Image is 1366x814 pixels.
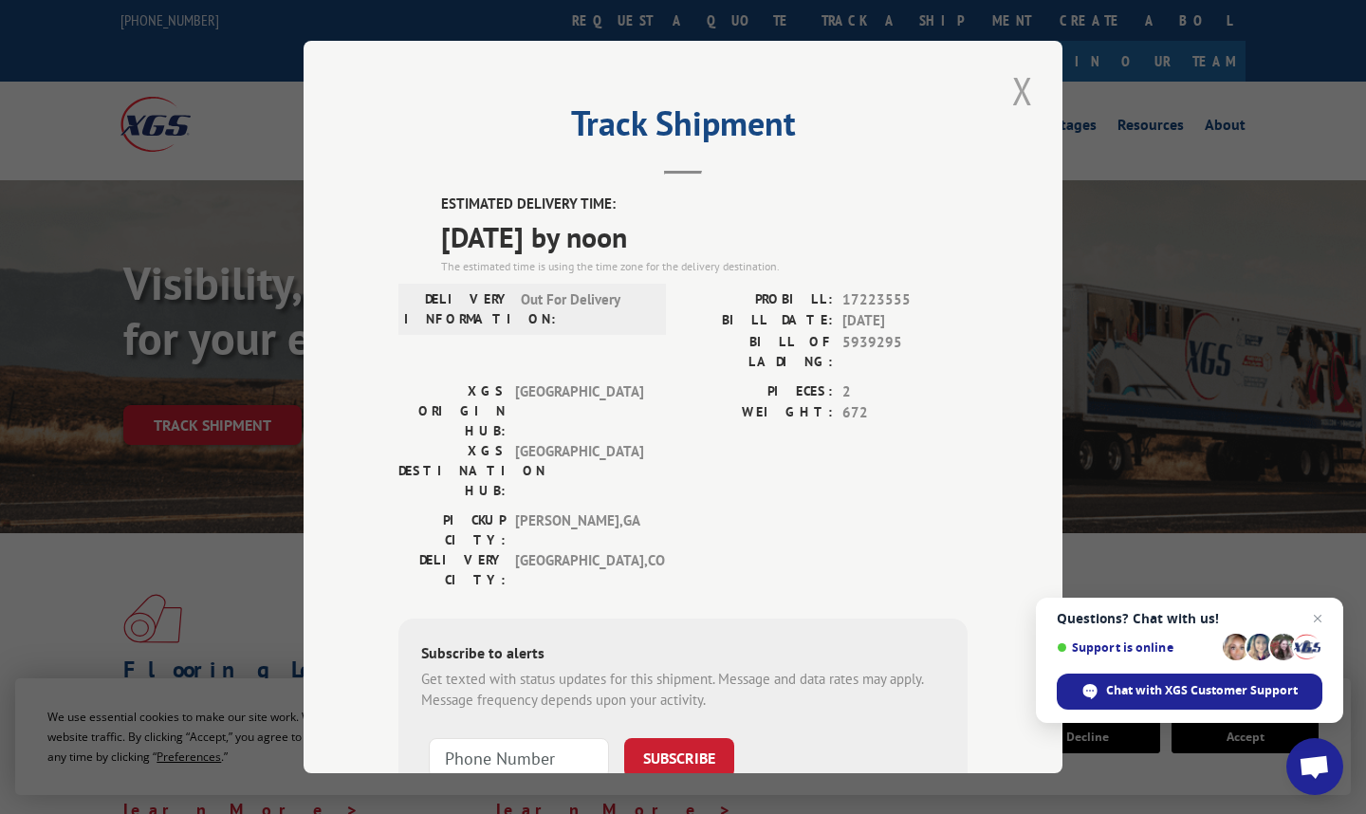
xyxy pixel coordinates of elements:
label: ESTIMATED DELIVERY TIME: [441,194,968,215]
span: [GEOGRAPHIC_DATA] [515,380,643,440]
a: Open chat [1286,738,1343,795]
label: DELIVERY CITY: [398,549,506,589]
span: Support is online [1057,640,1216,655]
span: Chat with XGS Customer Support [1057,674,1322,710]
label: PROBILL: [683,288,833,310]
div: Get texted with status updates for this shipment. Message and data rates may apply. Message frequ... [421,668,945,711]
div: The estimated time is using the time zone for the delivery destination. [441,257,968,274]
div: Subscribe to alerts [421,640,945,668]
label: PICKUP CITY: [398,509,506,549]
button: SUBSCRIBE [624,737,734,777]
span: 5939295 [842,331,968,371]
span: 672 [842,402,968,424]
label: DELIVERY INFORMATION: [404,288,511,328]
span: [DATE] by noon [441,214,968,257]
label: PIECES: [683,380,833,402]
span: [DATE] [842,310,968,332]
span: [GEOGRAPHIC_DATA] [515,440,643,500]
span: 17223555 [842,288,968,310]
label: XGS ORIGIN HUB: [398,380,506,440]
span: 2 [842,380,968,402]
label: WEIGHT: [683,402,833,424]
input: Phone Number [429,737,609,777]
label: XGS DESTINATION HUB: [398,440,506,500]
span: [GEOGRAPHIC_DATA] , CO [515,549,643,589]
span: Chat with XGS Customer Support [1106,682,1298,699]
span: Out For Delivery [521,288,649,328]
span: [PERSON_NAME] , GA [515,509,643,549]
span: Questions? Chat with us! [1057,611,1322,626]
h2: Track Shipment [398,110,968,146]
button: Close modal [1006,65,1039,117]
label: BILL DATE: [683,310,833,332]
label: BILL OF LADING: [683,331,833,371]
